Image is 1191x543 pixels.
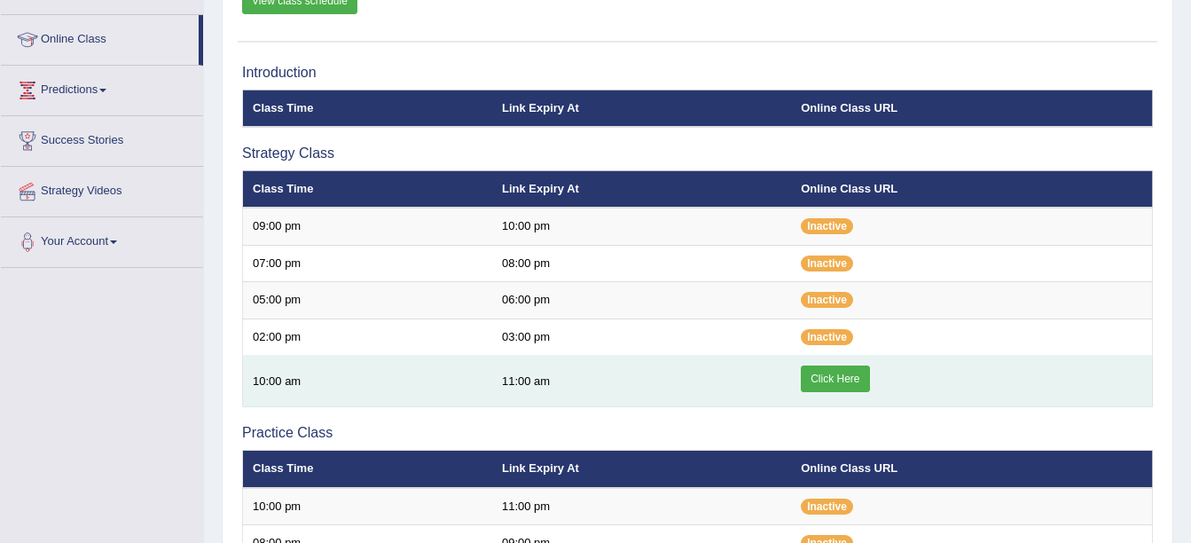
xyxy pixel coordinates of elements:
[1,15,199,59] a: Online Class
[492,356,791,407] td: 11:00 am
[243,208,492,245] td: 09:00 pm
[243,90,492,127] th: Class Time
[791,90,1152,127] th: Online Class URL
[242,65,1153,81] h3: Introduction
[1,217,203,262] a: Your Account
[1,116,203,161] a: Success Stories
[243,356,492,407] td: 10:00 am
[492,451,791,488] th: Link Expiry At
[492,170,791,208] th: Link Expiry At
[243,488,492,525] td: 10:00 pm
[243,170,492,208] th: Class Time
[801,256,853,271] span: Inactive
[492,282,791,319] td: 06:00 pm
[492,245,791,282] td: 08:00 pm
[801,292,853,308] span: Inactive
[1,167,203,211] a: Strategy Videos
[242,146,1153,161] h3: Strategy Class
[243,319,492,356] td: 02:00 pm
[801,218,853,234] span: Inactive
[242,425,1153,441] h3: Practice Class
[801,329,853,345] span: Inactive
[801,366,869,392] a: Click Here
[791,170,1152,208] th: Online Class URL
[492,488,791,525] td: 11:00 pm
[243,451,492,488] th: Class Time
[791,451,1152,488] th: Online Class URL
[243,245,492,282] td: 07:00 pm
[1,66,203,110] a: Predictions
[492,208,791,245] td: 10:00 pm
[492,319,791,356] td: 03:00 pm
[801,499,853,515] span: Inactive
[243,282,492,319] td: 05:00 pm
[492,90,791,127] th: Link Expiry At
